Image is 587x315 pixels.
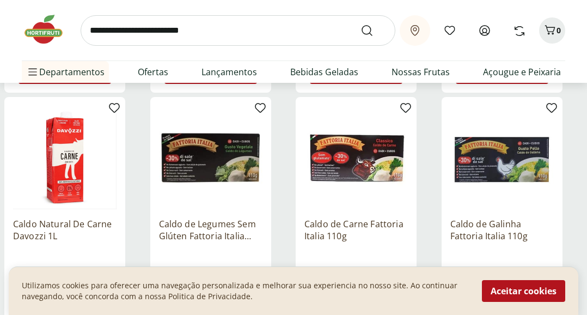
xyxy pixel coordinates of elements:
[482,280,565,302] button: Aceitar cookies
[360,24,387,37] button: Submit Search
[26,59,105,85] span: Departamentos
[539,17,565,44] button: Carrinho
[159,106,262,209] img: Caldo de Legumes Sem Glúten Fattoria Italia 110g
[13,106,117,209] img: Caldo Natural De Carne Davozzi 1L
[290,65,358,78] a: Bebidas Geladas
[22,13,76,46] img: Hortifruti
[392,65,450,78] a: Nossas Frutas
[450,218,554,242] a: Caldo de Galinha Fattoria Italia 110g
[159,218,262,242] a: Caldo de Legumes Sem Glúten Fattoria Italia 110g
[13,218,117,242] a: Caldo Natural De Carne Davozzi 1L
[26,59,39,85] button: Menu
[81,15,395,46] input: search
[450,106,554,209] img: Caldo de Galinha Fattoria Italia 110g
[22,280,469,302] p: Utilizamos cookies para oferecer uma navegação personalizada e melhorar sua experiencia no nosso ...
[557,25,561,35] span: 0
[304,218,408,242] a: Caldo de Carne Fattoria Italia 110g
[483,65,561,78] a: Açougue e Peixaria
[201,65,257,78] a: Lançamentos
[138,65,168,78] a: Ofertas
[304,106,408,209] img: Caldo de Carne Fattoria Italia 110g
